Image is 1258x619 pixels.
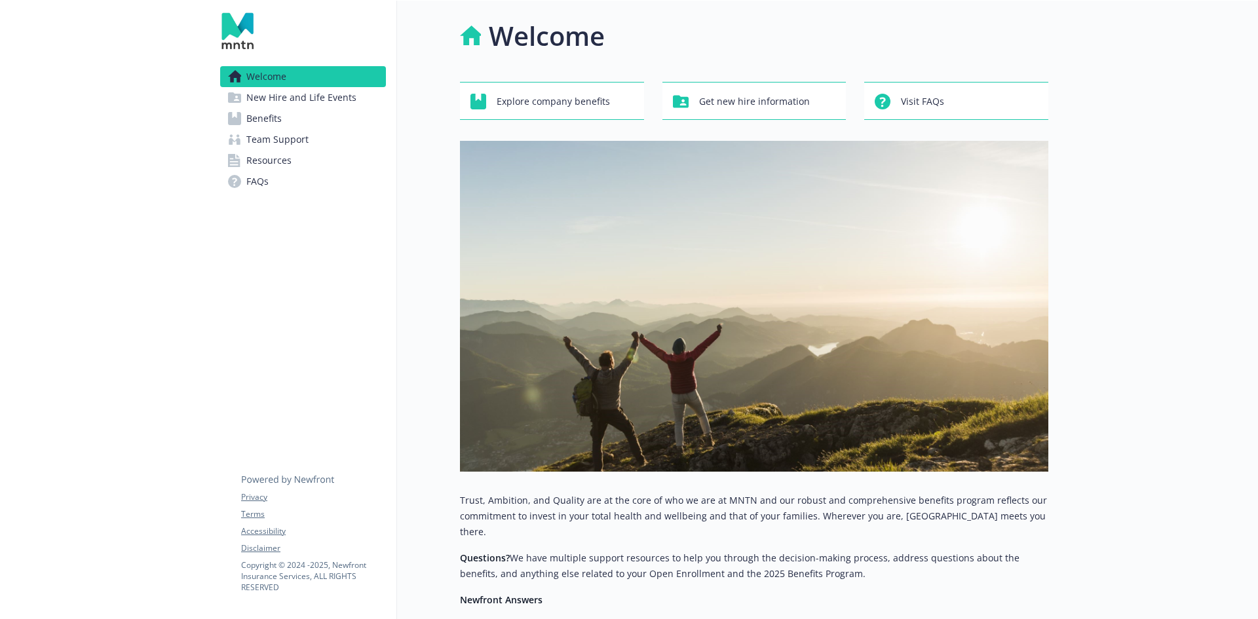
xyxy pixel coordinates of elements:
[246,108,282,129] span: Benefits
[220,129,386,150] a: Team Support
[246,87,356,108] span: New Hire and Life Events
[220,66,386,87] a: Welcome
[220,87,386,108] a: New Hire and Life Events
[246,129,309,150] span: Team Support
[220,150,386,171] a: Resources
[246,66,286,87] span: Welcome
[241,525,385,537] a: Accessibility
[241,491,385,503] a: Privacy
[460,141,1048,472] img: overview page banner
[460,552,510,564] strong: Questions?
[460,493,1048,540] p: Trust, Ambition, and Quality are at the core of who we are at MNTN and our robust and comprehensi...
[246,171,269,192] span: FAQs
[864,82,1048,120] button: Visit FAQs
[246,150,292,171] span: Resources
[460,593,543,606] strong: Newfront Answers
[497,89,610,114] span: Explore company benefits
[662,82,847,120] button: Get new hire information
[220,108,386,129] a: Benefits
[241,508,385,520] a: Terms
[241,559,385,593] p: Copyright © 2024 - 2025 , Newfront Insurance Services, ALL RIGHTS RESERVED
[901,89,944,114] span: Visit FAQs
[460,82,644,120] button: Explore company benefits
[220,171,386,192] a: FAQs
[489,16,605,56] h1: Welcome
[460,550,1048,582] p: We have multiple support resources to help you through the decision-making process, address quest...
[699,89,810,114] span: Get new hire information
[241,542,385,554] a: Disclaimer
